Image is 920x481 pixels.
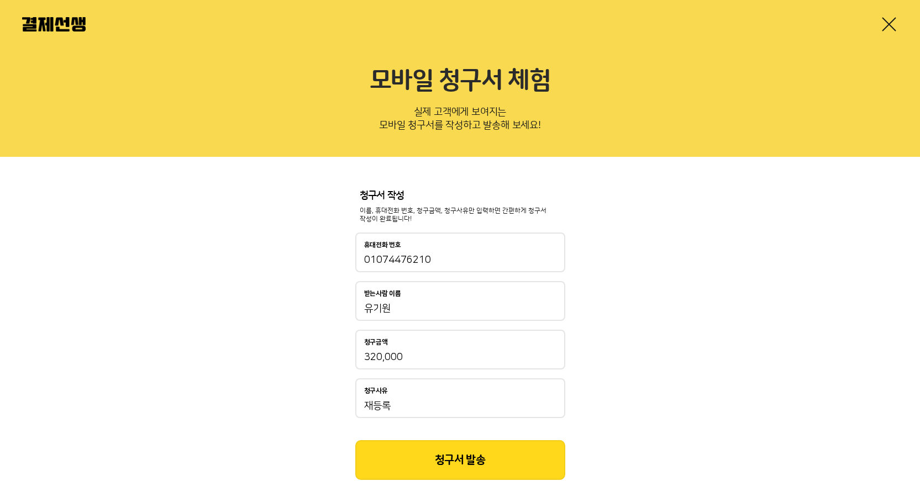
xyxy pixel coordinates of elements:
img: 결제선생 [22,17,86,31]
input: 휴대전화 번호 [364,253,556,267]
button: 청구서 발송 [355,440,565,480]
p: 청구금액 [364,339,388,346]
h2: 모바일 청구서 체험 [22,66,898,96]
p: 받는사람 이름 [364,290,401,298]
p: 휴대전화 번호 [364,241,401,249]
input: 청구사유 [364,399,556,413]
p: 청구서 작성 [360,190,561,202]
input: 청구금액 [364,351,556,364]
input: 받는사람 이름 [364,302,556,315]
p: 실제 고객에게 보여지는 모바일 청구서를 작성하고 발송해 보세요! [22,103,898,139]
p: 청구사유 [364,387,388,395]
p: 이름, 휴대전화 번호, 청구금액, 청구사유만 입력하면 간편하게 청구서 작성이 완료됩니다! [360,207,561,224]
